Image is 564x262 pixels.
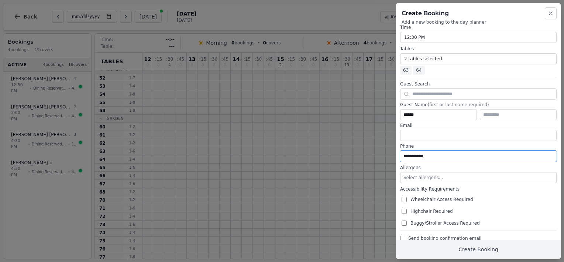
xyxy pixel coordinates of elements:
[408,235,481,241] span: Send booking confirmation email
[410,220,480,226] span: Buggy/Stroller Access Required
[403,175,443,180] span: Select allergens...
[402,19,555,25] p: Add a new booking to the day planner
[413,66,424,75] span: 64
[400,102,557,108] label: Guest Name
[400,81,557,87] label: Guest Search
[400,122,557,128] label: Email
[400,172,557,183] button: Select allergens...
[400,186,557,192] label: Accessibility Requirements
[402,221,407,226] input: Buggy/Stroller Access Required
[400,236,405,241] input: Send booking confirmation email
[410,196,473,202] span: Wheelchair Access Required
[400,53,557,64] button: 2 tables selected
[400,143,557,149] label: Phone
[410,208,453,214] span: Highchair Required
[427,102,489,107] span: (first or last name required)
[396,240,561,259] button: Create Booking
[400,46,557,52] label: Tables
[400,32,557,43] button: 12:30 PM
[402,209,407,214] input: Highchair Required
[400,165,557,171] label: Allergens
[402,9,555,18] h2: Create Booking
[400,24,557,30] label: Time
[400,66,412,75] span: 63
[402,197,407,202] input: Wheelchair Access Required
